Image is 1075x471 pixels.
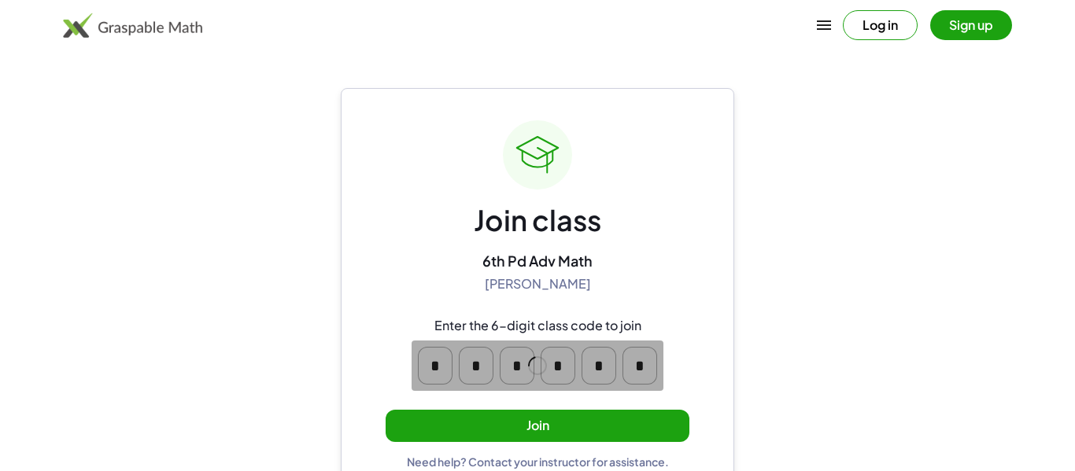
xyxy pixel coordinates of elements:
[843,10,918,40] button: Log in
[434,318,641,334] div: Enter the 6-digit class code to join
[485,276,591,293] div: [PERSON_NAME]
[482,252,593,270] div: 6th Pd Adv Math
[474,202,601,239] div: Join class
[386,410,689,442] button: Join
[407,454,669,469] div: Need help? Contact your instructor for assistance.
[930,10,1012,40] button: Sign up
